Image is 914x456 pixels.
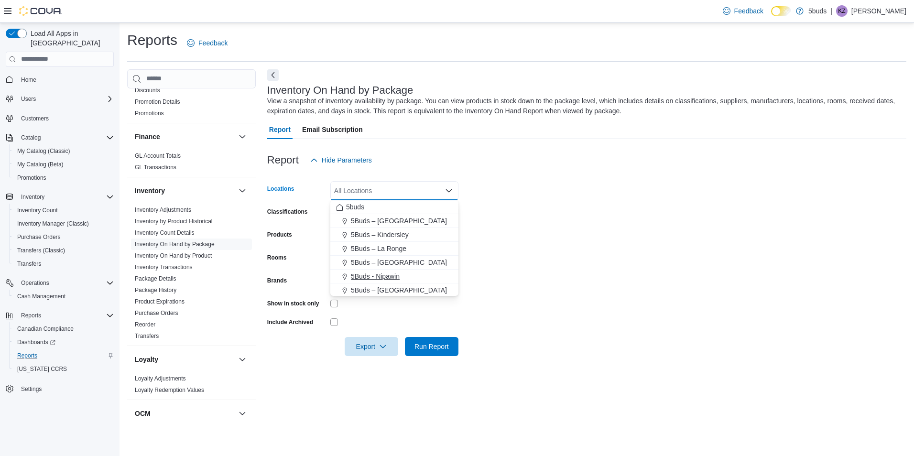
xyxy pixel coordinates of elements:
button: Reports [10,349,118,362]
span: Reports [17,310,114,321]
button: Catalog [17,132,44,143]
button: Promotions [10,171,118,185]
a: Dashboards [13,337,59,348]
span: OCM Weekly Inventory [135,429,194,436]
button: Transfers (Classic) [10,244,118,257]
a: Cash Management [13,291,69,302]
a: Package Details [135,275,176,282]
button: OCM [237,408,248,419]
span: Feedback [734,6,763,16]
button: Users [2,92,118,106]
span: Washington CCRS [13,363,114,375]
a: Inventory Manager (Classic) [13,218,93,229]
button: 5Buds – [GEOGRAPHIC_DATA] [330,283,458,297]
button: Cash Management [10,290,118,303]
a: Home [17,74,40,86]
span: Transfers [13,258,114,270]
div: Keith Ziemann [836,5,848,17]
span: Export [350,337,392,356]
span: Inventory Manager (Classic) [17,220,89,228]
button: Transfers [10,257,118,271]
a: Feedback [719,1,767,21]
p: [PERSON_NAME] [851,5,906,17]
button: Reports [2,309,118,322]
span: My Catalog (Classic) [13,145,114,157]
a: Package History [135,287,176,293]
span: GL Account Totals [135,152,181,160]
div: Finance [127,150,256,177]
p: | [830,5,832,17]
nav: Complex example [6,69,114,421]
span: Product Expirations [135,298,185,305]
label: Locations [267,185,294,193]
span: Operations [21,279,49,287]
span: Customers [17,112,114,124]
div: OCM [127,427,256,442]
button: 5Buds – [GEOGRAPHIC_DATA] [330,214,458,228]
a: Inventory On Hand by Package [135,241,215,248]
span: Inventory Adjustments [135,206,191,214]
div: View a snapshot of inventory availability by package. You can view products in stock down to the ... [267,96,902,116]
span: Purchase Orders [17,233,61,241]
button: Customers [2,111,118,125]
span: Settings [21,385,42,393]
span: Promotion Details [135,98,180,106]
button: 5buds [330,200,458,214]
a: Discounts [135,87,160,94]
span: Inventory On Hand by Package [135,240,215,248]
span: 5buds [346,202,364,212]
button: 5Buds – La Ronge [330,242,458,256]
span: Purchase Orders [135,309,178,317]
span: Cash Management [13,291,114,302]
a: Inventory by Product Historical [135,218,213,225]
h1: Reports [127,31,177,50]
span: GL Transactions [135,163,176,171]
h3: Inventory [135,186,165,195]
span: Users [17,93,114,105]
span: Package History [135,286,176,294]
span: Home [21,76,36,84]
a: Reports [13,350,41,361]
a: My Catalog (Classic) [13,145,74,157]
span: Hide Parameters [322,155,372,165]
span: Transfers (Classic) [17,247,65,254]
button: Purchase Orders [10,230,118,244]
span: Catalog [21,134,41,141]
button: Inventory Manager (Classic) [10,217,118,230]
a: Purchase Orders [13,231,65,243]
a: Inventory Count Details [135,229,195,236]
label: Include Archived [267,318,313,326]
button: Home [2,73,118,87]
span: Settings [17,382,114,394]
span: My Catalog (Classic) [17,147,70,155]
a: Dashboards [10,336,118,349]
button: Hide Parameters [306,151,376,170]
a: Transfers [13,258,45,270]
span: Report [269,120,291,139]
button: Catalog [2,131,118,144]
button: My Catalog (Beta) [10,158,118,171]
a: Loyalty Adjustments [135,375,186,382]
h3: Inventory On Hand by Package [267,85,413,96]
span: Transfers [135,332,159,340]
span: Email Subscription [302,120,363,139]
button: My Catalog (Classic) [10,144,118,158]
span: Transfers [17,260,41,268]
h3: Finance [135,132,160,141]
span: Dashboards [13,337,114,348]
a: Promotions [135,110,164,117]
button: Reports [17,310,45,321]
button: Inventory [237,185,248,196]
button: 5Buds - Nipawin [330,270,458,283]
button: Settings [2,381,118,395]
span: Inventory Transactions [135,263,193,271]
span: KZ [838,5,845,17]
span: Inventory by Product Historical [135,217,213,225]
span: Dashboards [17,338,55,346]
a: Inventory Adjustments [135,206,191,213]
button: Loyalty [135,355,235,364]
h3: Report [267,154,299,166]
a: My Catalog (Beta) [13,159,67,170]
